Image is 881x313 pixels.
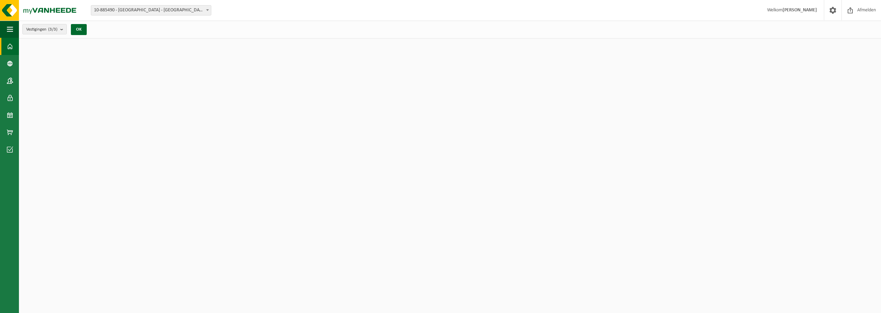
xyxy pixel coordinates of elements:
[91,5,211,15] span: 10-885490 - VRIJE BASISSCHOOL DE LINDE - NIEUWERKERKEN
[22,24,67,34] button: Vestigingen(3/3)
[26,24,57,35] span: Vestigingen
[48,27,57,32] count: (3/3)
[783,8,817,13] strong: [PERSON_NAME]
[71,24,87,35] button: OK
[91,5,211,15] span: 10-885490 - VRIJE BASISSCHOOL DE LINDE - NIEUWERKERKEN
